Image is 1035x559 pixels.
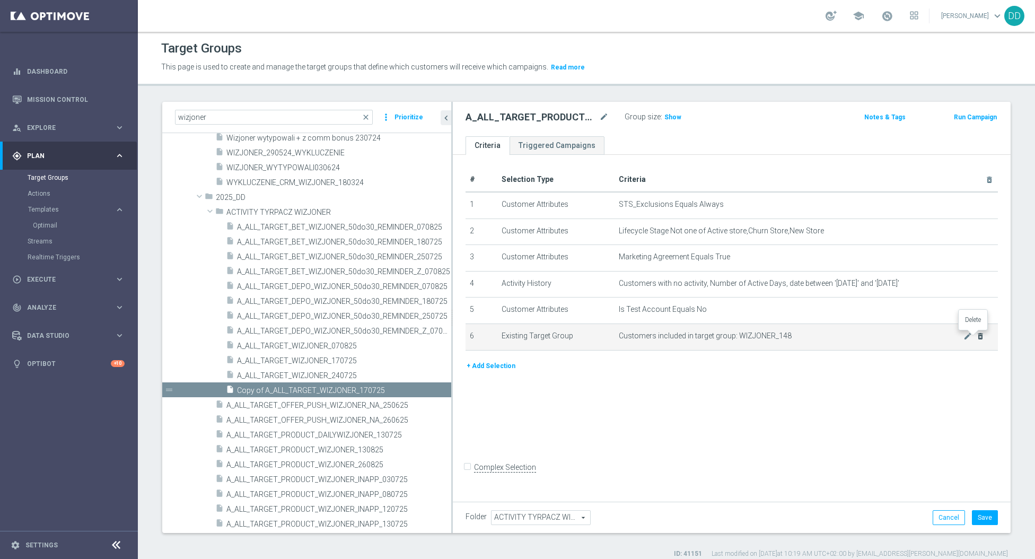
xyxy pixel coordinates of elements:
[215,489,224,501] i: insert_drive_file
[933,510,965,525] button: Cancel
[237,238,451,247] span: A_ALL_TARGET_BET_WIZJONER_50do30_REMINDER_180725
[381,110,391,125] i: more_vert
[992,10,1003,22] span: keyboard_arrow_down
[237,297,451,306] span: A_ALL_TARGET_DEPO_WIZJONER_50do30_REMINDER_180725
[28,173,110,182] a: Target Groups
[674,549,702,558] label: ID: 41151
[216,193,451,202] span: 2025_DD
[226,163,451,172] span: WIZJONER_WYTYPOWALI030624
[12,151,22,161] i: gps_fixed
[12,303,125,312] button: track_changes Analyze keyboard_arrow_right
[664,113,681,121] span: Show
[12,275,125,284] div: play_circle_outline Execute keyboard_arrow_right
[226,385,234,397] i: insert_drive_file
[619,252,730,261] span: Marketing Agreement Equals True
[28,189,110,198] a: Actions
[12,359,22,369] i: lightbulb
[226,266,234,278] i: insert_drive_file
[226,401,451,410] span: A_ALL_TARGET_OFFER_PUSH_WIZJONER_NA_250625
[175,110,373,125] input: Quick find group or folder
[619,305,707,314] span: Is Test Account Equals No
[215,459,224,471] i: insert_drive_file
[497,219,615,245] td: Customer Attributes
[976,332,985,340] i: delete_forever
[12,350,125,378] div: Optibot
[497,192,615,219] td: Customer Attributes
[226,475,451,484] span: A_ALL_TARGET_PRODUCT_WIZJONER_INAPP_030725
[466,245,497,272] td: 3
[12,124,125,132] button: person_search Explore keyboard_arrow_right
[12,95,125,104] div: Mission Control
[28,186,137,202] div: Actions
[25,542,58,548] a: Settings
[28,205,125,214] button: Templates keyboard_arrow_right
[115,330,125,340] i: keyboard_arrow_right
[497,271,615,298] td: Activity History
[12,275,115,284] div: Execute
[12,360,125,368] div: lightbulb Optibot +10
[237,342,451,351] span: A_ALL_TARGET_WIZJONER_070825
[619,175,646,184] span: Criteria
[33,221,110,230] a: Optimail
[215,504,224,516] i: insert_drive_file
[237,223,451,232] span: A_ALL_TARGET_BET_WIZJONER_50do30_REMINDER_070825
[226,446,451,455] span: A_ALL_TARGET_PRODUCT_WIZJONER_130825
[237,356,451,365] span: A_ALL_TARGET_WIZJONER_170725
[226,326,234,338] i: insert_drive_file
[12,152,125,160] button: gps_fixed Plan keyboard_arrow_right
[466,324,497,350] td: 6
[497,168,615,192] th: Selection Type
[12,67,125,76] button: equalizer Dashboard
[161,63,548,71] span: This page is used to create and manage the target groups that define which customers will receive...
[441,110,451,125] button: chevron_left
[661,112,662,121] label: :
[215,162,224,174] i: insert_drive_file
[11,540,20,550] i: settings
[12,67,22,76] i: equalizer
[226,460,451,469] span: A_ALL_TARGET_PRODUCT_WIZJONER_260825
[27,304,115,311] span: Analyze
[599,111,609,124] i: mode_edit
[466,111,597,124] h2: A_ALL_TARGET_PRODUCT_WIZJONER_150925
[619,200,724,209] span: STS_Exclusions Equals Always
[27,85,125,113] a: Mission Control
[226,416,451,425] span: A_ALL_TARGET_OFFER_PUSH_WIZJONER_NA_260625
[466,219,497,245] td: 2
[12,123,115,133] div: Explore
[215,430,224,442] i: insert_drive_file
[115,151,125,161] i: keyboard_arrow_right
[226,251,234,264] i: insert_drive_file
[226,431,451,440] span: A_ALL_TARGET_PRODUCT_DAILYWIZJONER_130725
[237,267,451,276] span: A_ALL_TARGET_BET_WIZJONER_50do30_REMINDER_Z_070825
[27,153,115,159] span: Plan
[115,123,125,133] i: keyboard_arrow_right
[12,85,125,113] div: Mission Control
[12,123,22,133] i: person_search
[362,113,370,121] span: close
[12,331,125,340] button: Data Studio keyboard_arrow_right
[237,312,451,321] span: A_ALL_TARGET_DEPO_WIZJONER_50do30_REMINDER_250725
[12,303,115,312] div: Analyze
[226,134,451,143] span: Wizjoner wytypowali &#x2B; z comm bonus 230724
[215,207,224,219] i: folder
[12,275,22,284] i: play_circle_outline
[226,505,451,514] span: A_ALL_TARGET_PRODUCT_WIZJONER_INAPP_120725
[441,113,451,123] i: chevron_left
[466,192,497,219] td: 1
[497,324,615,350] td: Existing Target Group
[237,386,451,395] span: Copy of A_ALL_TARGET_WIZJONER_170725
[619,226,824,235] span: Lifecycle Stage Not one of Active store,Churn Store,New Store
[12,151,115,161] div: Plan
[28,170,137,186] div: Target Groups
[28,206,115,213] div: Templates
[226,311,234,323] i: insert_drive_file
[226,520,451,529] span: A_ALL_TARGET_PRODUCT_WIZJONER_INAPP_130725
[497,298,615,324] td: Customer Attributes
[205,192,213,204] i: folder
[215,133,224,145] i: insert_drive_file
[28,249,137,265] div: Realtime Triggers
